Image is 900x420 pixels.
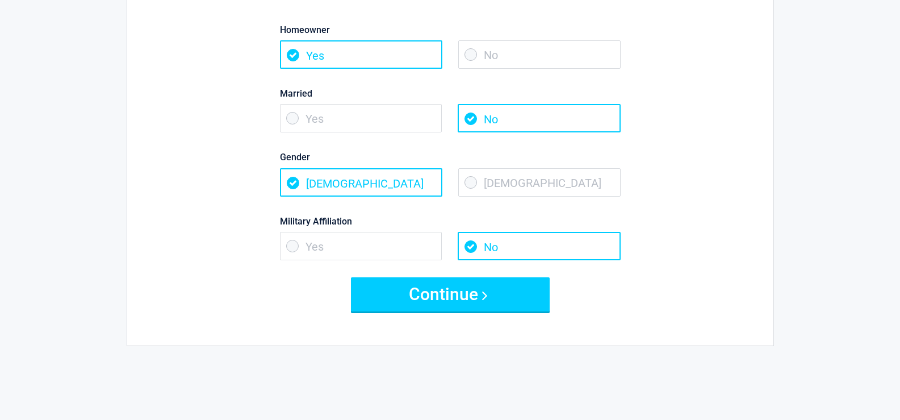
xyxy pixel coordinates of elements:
[280,168,442,197] span: [DEMOGRAPHIC_DATA]
[280,232,442,260] span: Yes
[458,104,620,132] span: No
[280,86,621,101] label: Married
[280,40,442,69] span: Yes
[458,168,621,197] span: [DEMOGRAPHIC_DATA]
[280,149,621,165] label: Gender
[351,277,550,311] button: Continue
[280,22,621,38] label: Homeowner
[280,104,442,132] span: Yes
[458,40,621,69] span: No
[280,214,621,229] label: Military Affiliation
[458,232,620,260] span: No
